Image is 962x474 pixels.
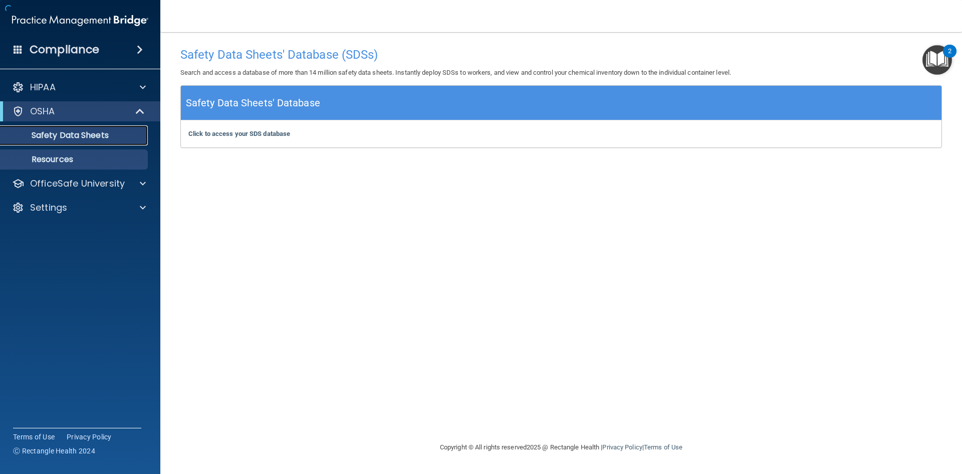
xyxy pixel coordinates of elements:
[13,432,55,442] a: Terms of Use
[13,446,95,456] span: Ⓒ Rectangle Health 2024
[180,48,942,61] h4: Safety Data Sheets' Database (SDSs)
[12,105,145,117] a: OSHA
[644,443,682,451] a: Terms of Use
[188,130,290,137] a: Click to access your SDS database
[180,67,942,79] p: Search and access a database of more than 14 million safety data sheets. Instantly deploy SDSs to...
[922,45,952,75] button: Open Resource Center, 2 new notifications
[30,43,99,57] h4: Compliance
[30,202,67,214] p: Settings
[12,178,146,190] a: OfficeSafe University
[7,130,143,140] p: Safety Data Sheets
[67,432,112,442] a: Privacy Policy
[12,81,146,93] a: HIPAA
[30,178,125,190] p: OfficeSafe University
[30,81,56,93] p: HIPAA
[602,443,642,451] a: Privacy Policy
[912,405,950,443] iframe: Drift Widget Chat Controller
[30,105,55,117] p: OSHA
[7,154,143,165] p: Resources
[12,11,148,31] img: PMB logo
[378,431,744,463] div: Copyright © All rights reserved 2025 @ Rectangle Health | |
[948,51,951,64] div: 2
[12,202,146,214] a: Settings
[186,94,320,112] h5: Safety Data Sheets' Database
